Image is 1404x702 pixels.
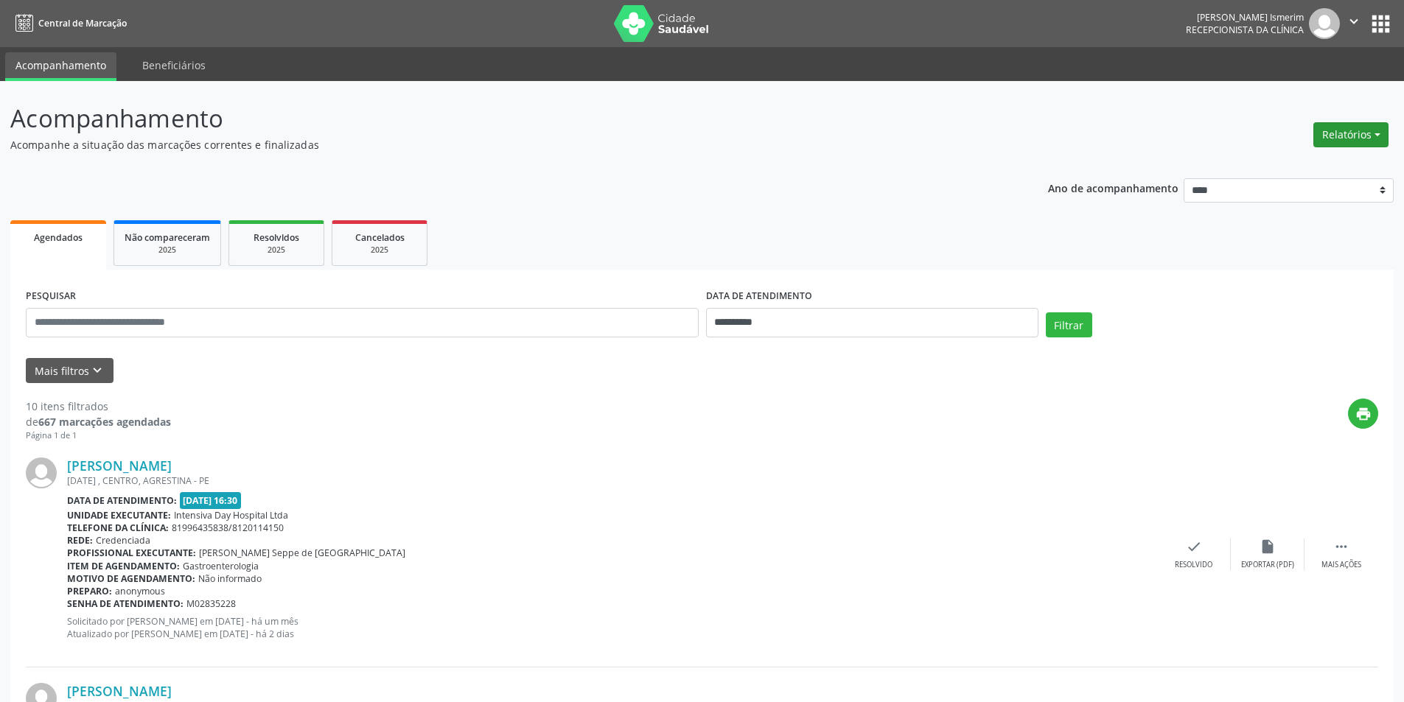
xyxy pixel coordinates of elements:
div: 10 itens filtrados [26,399,171,414]
b: Profissional executante: [67,547,196,559]
a: Acompanhamento [5,52,116,81]
span: Não informado [198,572,262,585]
div: Mais ações [1321,560,1361,570]
span: Credenciada [96,534,150,547]
a: [PERSON_NAME] [67,457,172,474]
p: Solicitado por [PERSON_NAME] em [DATE] - há um mês Atualizado por [PERSON_NAME] em [DATE] - há 2 ... [67,615,1157,640]
span: Recepcionista da clínica [1186,24,1304,36]
span: M02835228 [186,597,236,610]
span: [PERSON_NAME] Seppe de [GEOGRAPHIC_DATA] [199,547,405,559]
span: Intensiva Day Hospital Ltda [174,509,288,522]
button: Filtrar [1046,312,1092,337]
i: print [1355,406,1372,422]
div: Resolvido [1175,560,1212,570]
div: 2025 [343,245,416,256]
button:  [1340,8,1368,39]
span: 81996435838/8120114150 [172,522,284,534]
span: [DATE] 16:30 [180,492,242,509]
div: Página 1 de 1 [26,429,171,442]
span: Gastroenterologia [183,560,259,572]
label: DATA DE ATENDIMENTO [706,285,812,308]
i: check [1186,538,1202,555]
img: img [26,457,57,488]
span: anonymous [115,585,165,597]
img: img [1309,8,1340,39]
a: Central de Marcação [10,11,127,35]
p: Ano de acompanhamento [1048,178,1178,197]
span: Resolvidos [254,231,299,244]
button: Relatórios [1313,122,1389,147]
b: Motivo de agendamento: [67,572,195,585]
div: 2025 [240,245,313,256]
i:  [1333,538,1349,555]
b: Item de agendamento: [67,560,180,572]
div: [DATE] , CENTRO, AGRESTINA - PE [67,474,1157,487]
b: Telefone da clínica: [67,522,169,534]
b: Senha de atendimento: [67,597,184,610]
span: Cancelados [355,231,405,244]
b: Rede: [67,534,93,547]
p: Acompanhe a situação das marcações correntes e finalizadas [10,137,979,152]
div: 2025 [125,245,210,256]
button: print [1348,399,1378,429]
b: Data de atendimento: [67,494,177,507]
a: Beneficiários [132,52,216,78]
p: Acompanhamento [10,100,979,137]
i: keyboard_arrow_down [89,362,105,379]
a: [PERSON_NAME] [67,683,172,699]
div: [PERSON_NAME] Ismerim [1186,11,1304,24]
strong: 667 marcações agendadas [38,415,171,429]
span: Central de Marcação [38,17,127,29]
label: PESQUISAR [26,285,76,308]
button: apps [1368,11,1394,37]
div: de [26,414,171,429]
div: Exportar (PDF) [1241,560,1294,570]
b: Preparo: [67,585,112,597]
i:  [1346,13,1362,29]
i: insert_drive_file [1260,538,1276,555]
span: Agendados [34,231,83,244]
button: Mais filtroskeyboard_arrow_down [26,358,113,384]
span: Não compareceram [125,231,210,244]
b: Unidade executante: [67,509,171,522]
